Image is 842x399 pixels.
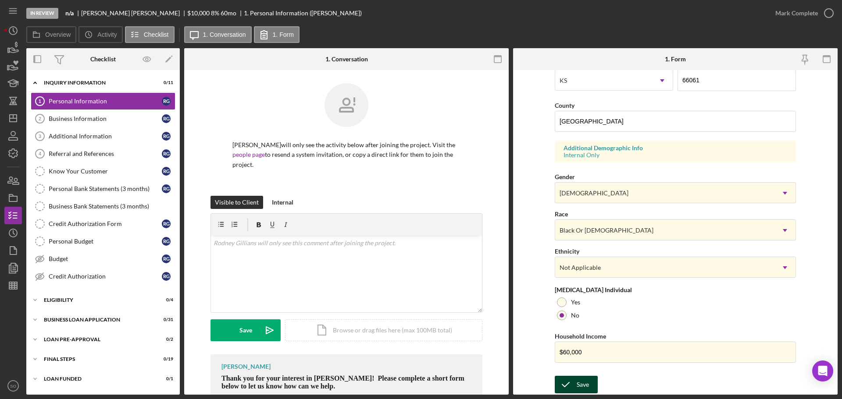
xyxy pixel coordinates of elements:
[49,220,162,227] div: Credit Authorization Form
[31,198,175,215] a: Business Bank Statements (3 months)
[44,376,151,381] div: LOAN FUNDED
[49,203,175,210] div: Business Bank Statements (3 months)
[44,317,151,322] div: BUSINESS LOAN APPLICATION
[162,254,171,263] div: R G
[81,10,187,17] div: [PERSON_NAME] [PERSON_NAME]
[39,134,41,139] tspan: 3
[560,190,628,197] div: [DEMOGRAPHIC_DATA]
[90,56,116,63] div: Checklist
[775,4,818,22] div: Mark Complete
[272,196,293,209] div: Internal
[564,145,787,152] div: Additional Demographic Info
[31,180,175,198] a: Personal Bank Statements (3 months)RG
[555,376,598,393] button: Save
[571,299,580,306] label: Yes
[49,133,162,140] div: Additional Information
[49,150,162,157] div: Referral and References
[211,10,219,17] div: 8 %
[232,140,460,169] p: [PERSON_NAME] will only see the activity below after joining the project. Visit the to resend a s...
[162,219,171,228] div: R G
[254,26,300,43] button: 1. Form
[812,360,833,381] div: Open Intercom Messenger
[162,272,171,281] div: R G
[210,196,263,209] button: Visible to Client
[239,319,252,341] div: Save
[44,80,151,85] div: INQUIRY INFORMATION
[26,8,58,19] div: In Review
[157,317,173,322] div: 0 / 31
[31,127,175,145] a: 3Additional InformationRG
[162,237,171,246] div: R G
[44,297,151,303] div: ELIGIBILITY
[571,312,579,319] label: No
[157,80,173,85] div: 0 / 11
[221,374,464,390] span: Thank you for your interest in [PERSON_NAME]! Please complete a short form below to let us know h...
[162,114,171,123] div: R G
[203,31,246,38] label: 1. Conversation
[560,264,601,271] div: Not Applicable
[268,196,298,209] button: Internal
[97,31,117,38] label: Activity
[45,31,71,38] label: Overview
[31,92,175,110] a: 1Personal InformationRG
[555,102,574,109] label: County
[49,238,162,245] div: Personal Budget
[31,250,175,268] a: BudgetRG
[273,31,294,38] label: 1. Form
[49,255,162,262] div: Budget
[44,357,151,362] div: FINAL STEPS
[157,357,173,362] div: 0 / 19
[157,337,173,342] div: 0 / 2
[162,149,171,158] div: R G
[39,99,41,104] tspan: 1
[26,26,76,43] button: Overview
[31,145,175,162] a: 4Referral and ReferencesRG
[39,116,41,121] tspan: 2
[187,9,210,17] span: $10,000
[10,384,16,388] text: SO
[162,132,171,141] div: R G
[221,363,271,370] div: [PERSON_NAME]
[31,215,175,233] a: Credit Authorization FormRG
[39,151,42,156] tspan: 4
[564,152,787,159] div: Internal Only
[78,26,122,43] button: Activity
[577,376,589,393] div: Save
[49,185,162,192] div: Personal Bank Statements (3 months)
[560,227,653,234] div: Black Or [DEMOGRAPHIC_DATA]
[560,77,567,84] div: KS
[49,98,162,105] div: Personal Information
[221,10,236,17] div: 60 mo
[325,56,368,63] div: 1. Conversation
[210,319,281,341] button: Save
[44,337,151,342] div: LOAN PRE-APPROVAL
[232,151,265,158] a: people page
[31,268,175,285] a: Credit AuthorizationRG
[144,31,169,38] label: Checklist
[555,286,796,293] div: [MEDICAL_DATA] Individual
[184,26,252,43] button: 1. Conversation
[215,196,259,209] div: Visible to Client
[4,377,22,395] button: SO
[31,233,175,250] a: Personal BudgetRG
[157,297,173,303] div: 0 / 4
[162,184,171,193] div: R G
[157,376,173,381] div: 0 / 1
[49,115,162,122] div: Business Information
[767,4,838,22] button: Mark Complete
[125,26,175,43] button: Checklist
[49,168,162,175] div: Know Your Customer
[555,332,606,340] label: Household Income
[65,10,74,17] b: n/a
[49,273,162,280] div: Credit Authorization
[665,56,686,63] div: 1. Form
[31,162,175,180] a: Know Your CustomerRG
[31,110,175,127] a: 2Business InformationRG
[162,167,171,176] div: R G
[162,97,171,106] div: R G
[244,10,362,17] div: 1. Personal Information ([PERSON_NAME])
